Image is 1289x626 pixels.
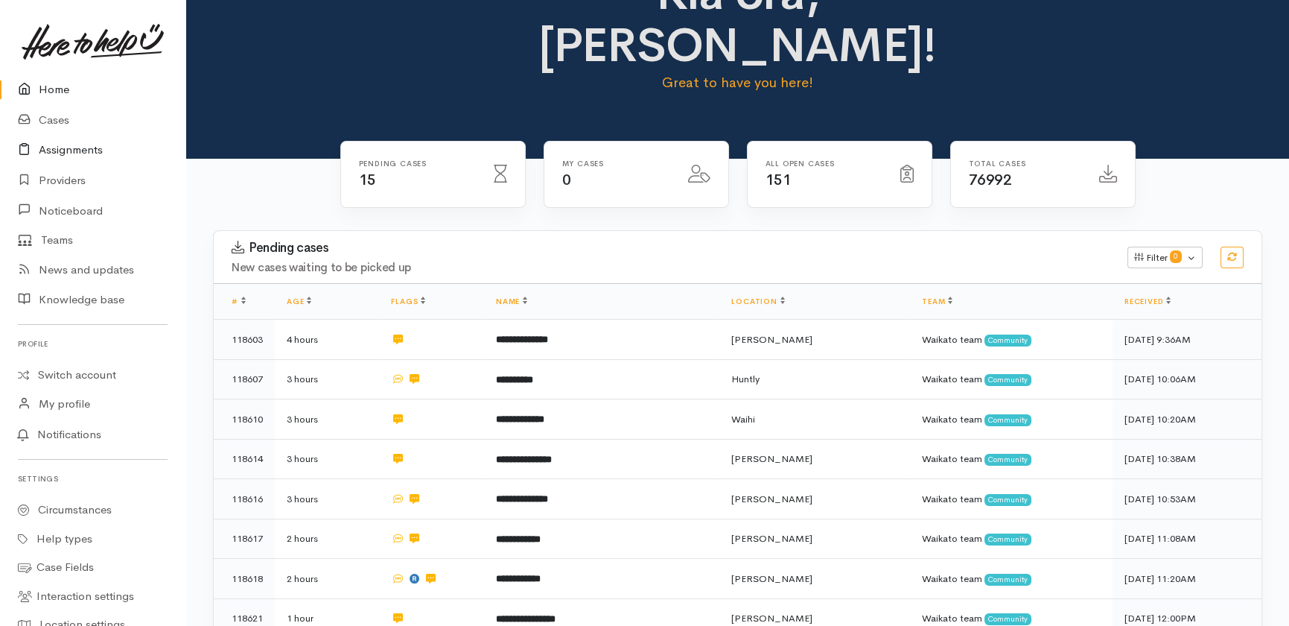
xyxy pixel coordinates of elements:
span: Community [984,534,1031,546]
td: 2 hours [275,559,379,599]
td: Waikato team [910,479,1113,519]
span: [PERSON_NAME] [731,333,812,346]
span: Community [984,574,1031,586]
a: Age [287,297,311,306]
a: Team [922,297,952,306]
td: Waikato team [910,519,1113,559]
td: Waikato team [910,399,1113,440]
span: [PERSON_NAME] [731,493,812,505]
span: 0 [562,171,571,189]
h6: Total cases [969,159,1081,168]
td: [DATE] 10:20AM [1113,399,1261,440]
td: 118614 [214,439,275,479]
td: 118603 [214,320,275,360]
td: 118616 [214,479,275,519]
td: Waikato team [910,320,1113,360]
button: Filter0 [1127,247,1203,269]
td: 118607 [214,359,275,399]
h6: All Open cases [766,159,882,168]
td: 4 hours [275,320,379,360]
span: [PERSON_NAME] [731,532,812,545]
h6: Settings [18,469,168,489]
a: Location [731,297,784,306]
span: Community [984,414,1031,426]
td: 118610 [214,399,275,440]
span: Community [984,374,1031,386]
span: 76992 [969,171,1012,189]
span: 151 [766,171,792,189]
span: Community [984,454,1031,466]
span: Waihi [731,413,755,426]
span: [PERSON_NAME] [731,452,812,465]
td: [DATE] 10:38AM [1113,439,1261,479]
p: Great to have you here! [480,72,996,93]
h6: Profile [18,334,168,354]
a: # [232,297,246,306]
td: Waikato team [910,439,1113,479]
td: 118618 [214,559,275,599]
h3: Pending cases [232,241,1110,256]
a: Name [496,297,527,306]
span: Community [984,494,1031,506]
td: [DATE] 9:36AM [1113,320,1261,360]
td: Waikato team [910,359,1113,399]
td: 3 hours [275,439,379,479]
span: 15 [359,171,376,189]
a: Flags [391,297,425,306]
span: Community [984,335,1031,347]
td: Waikato team [910,559,1113,599]
td: 3 hours [275,359,379,399]
td: [DATE] 10:53AM [1113,479,1261,519]
span: Community [984,613,1031,625]
span: 0 [1170,250,1182,262]
span: [PERSON_NAME] [731,572,812,585]
h6: My cases [562,159,670,168]
td: 118617 [214,519,275,559]
td: 3 hours [275,399,379,440]
span: [PERSON_NAME] [731,612,812,625]
td: 2 hours [275,519,379,559]
span: Huntly [731,373,760,385]
td: 3 hours [275,479,379,519]
h6: Pending cases [359,159,476,168]
a: Received [1124,297,1171,306]
h4: New cases waiting to be picked up [232,262,1110,274]
td: [DATE] 11:20AM [1113,559,1261,599]
td: [DATE] 11:08AM [1113,519,1261,559]
td: [DATE] 10:06AM [1113,359,1261,399]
